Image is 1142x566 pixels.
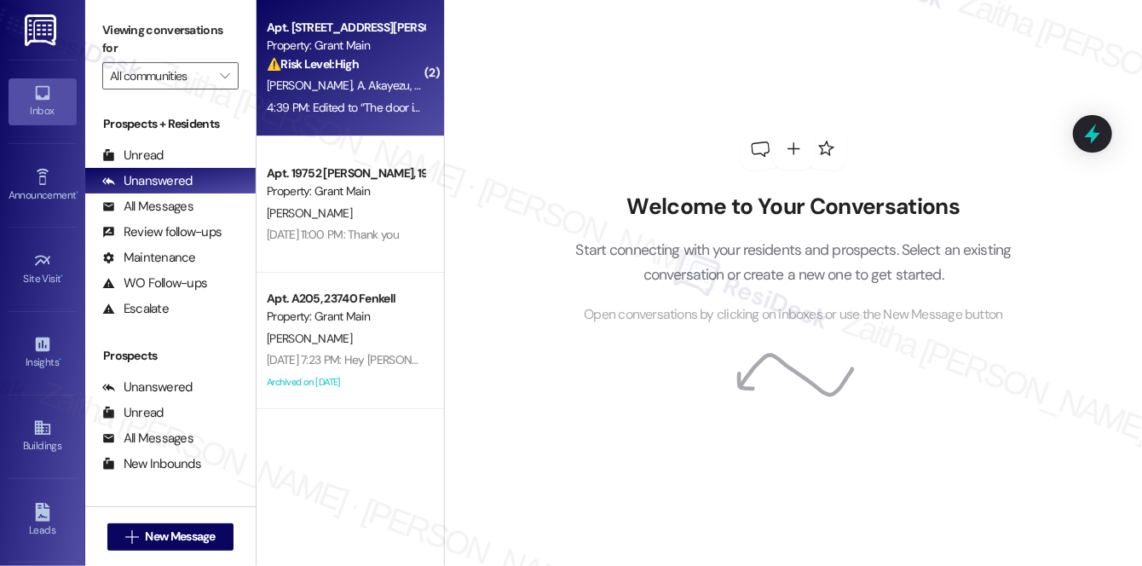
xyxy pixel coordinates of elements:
a: Buildings [9,413,77,459]
div: Residents [85,503,256,521]
div: All Messages [102,198,193,216]
div: Property: Grant Main [267,308,424,326]
div: Maintenance [102,249,196,267]
label: Viewing conversations for [102,17,239,62]
a: Site Visit • [9,246,77,292]
span: • [76,187,78,199]
div: Escalate [102,300,169,318]
a: Leads [9,498,77,544]
div: Apt. 19752 [PERSON_NAME], 19752 [PERSON_NAME] [267,165,424,182]
p: Start connecting with your residents and prospects. Select an existing conversation or create a n... [550,238,1037,286]
div: Prospects [85,347,256,365]
div: WO Follow-ups [102,274,207,292]
div: Unread [102,404,164,422]
div: Review follow-ups [102,223,222,241]
input: All communities [110,62,211,90]
span: [PERSON_NAME] [267,78,357,93]
span: New Message [146,528,216,546]
div: [DATE] 11:00 PM: Thank you [267,227,399,242]
div: Unread [102,147,164,165]
div: New Inbounds [102,455,201,473]
span: • [61,270,64,282]
div: Archived on [DATE] [265,372,426,393]
h2: Welcome to Your Conversations [550,193,1037,221]
a: Inbox [9,78,77,124]
span: • [59,354,61,366]
i:  [220,69,229,83]
span: [PERSON_NAME] [267,331,352,346]
button: New Message [107,523,234,551]
div: Apt. A205, 23740 Fenkell [267,290,424,308]
a: Insights • [9,330,77,376]
div: Unanswered [102,172,193,190]
div: Apt. [STREET_ADDRESS][PERSON_NAME][PERSON_NAME] [267,19,424,37]
span: Open conversations by clicking on inboxes or use the New Message button [584,304,1002,326]
div: Property: Grant Main [267,182,424,200]
span: [PERSON_NAME] [267,205,352,221]
div: Prospects + Residents [85,115,256,133]
strong: ⚠️ Risk Level: High [267,56,359,72]
img: ResiDesk Logo [25,14,60,46]
div: Unanswered [102,378,193,396]
div: [DATE] 7:23 PM: Hey [PERSON_NAME], we appreciate your text! We'll be back at 11AM to help you out... [267,352,1018,367]
i:  [125,530,138,544]
span: A. Akayezu [357,78,415,93]
div: All Messages [102,430,193,448]
div: Property: Grant Main [267,37,424,55]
